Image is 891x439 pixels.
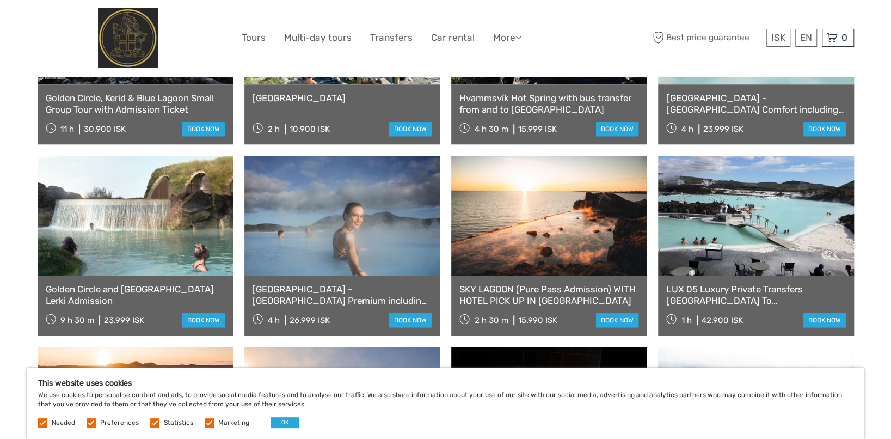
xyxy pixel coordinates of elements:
[46,93,225,115] a: Golden Circle, Kerid & Blue Lagoon Small Group Tour with Admission Ticket
[803,313,846,327] a: book now
[370,30,413,46] a: Transfers
[518,315,557,325] div: 15.990 ISK
[596,122,638,136] a: book now
[253,284,432,306] a: [GEOGRAPHIC_DATA] - [GEOGRAPHIC_DATA] Premium including admission
[771,32,785,43] span: ISK
[284,30,352,46] a: Multi-day tours
[596,313,638,327] a: book now
[650,29,764,47] span: Best price guarantee
[290,124,330,134] div: 10.900 ISK
[46,284,225,306] a: Golden Circle and [GEOGRAPHIC_DATA] Lerki Admission
[38,379,853,388] h5: This website uses cookies
[459,284,638,306] a: SKY LAGOON (Pure Pass Admission) WITH HOTEL PICK UP IN [GEOGRAPHIC_DATA]
[182,122,225,136] a: book now
[795,29,817,47] div: EN
[459,93,638,115] a: Hvammsvík Hot Spring with bus transfer from and to [GEOGRAPHIC_DATA]
[389,313,432,327] a: book now
[27,368,864,439] div: We use cookies to personalise content and ads, to provide social media features and to analyse ou...
[104,315,144,325] div: 23.999 ISK
[431,30,475,46] a: Car rental
[493,30,521,46] a: More
[290,315,330,325] div: 26.999 ISK
[389,122,432,136] a: book now
[218,418,249,428] label: Marketing
[475,315,508,325] span: 2 h 30 m
[271,417,299,428] button: OK
[703,124,743,134] div: 23.999 ISK
[253,93,432,103] a: [GEOGRAPHIC_DATA]
[242,30,266,46] a: Tours
[803,122,846,136] a: book now
[268,124,280,134] span: 2 h
[702,315,743,325] div: 42.900 ISK
[666,284,845,306] a: LUX 05 Luxury Private Transfers [GEOGRAPHIC_DATA] To [GEOGRAPHIC_DATA]
[60,124,74,134] span: 11 h
[98,8,158,68] img: City Center Hotel
[84,124,126,134] div: 30.900 ISK
[52,418,75,428] label: Needed
[475,124,508,134] span: 4 h 30 m
[182,313,225,327] a: book now
[268,315,280,325] span: 4 h
[681,315,692,325] span: 1 h
[60,315,94,325] span: 9 h 30 m
[164,418,193,428] label: Statistics
[840,32,849,43] span: 0
[100,418,139,428] label: Preferences
[681,124,693,134] span: 4 h
[518,124,557,134] div: 15.999 ISK
[666,93,845,115] a: [GEOGRAPHIC_DATA] - [GEOGRAPHIC_DATA] Comfort including admission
